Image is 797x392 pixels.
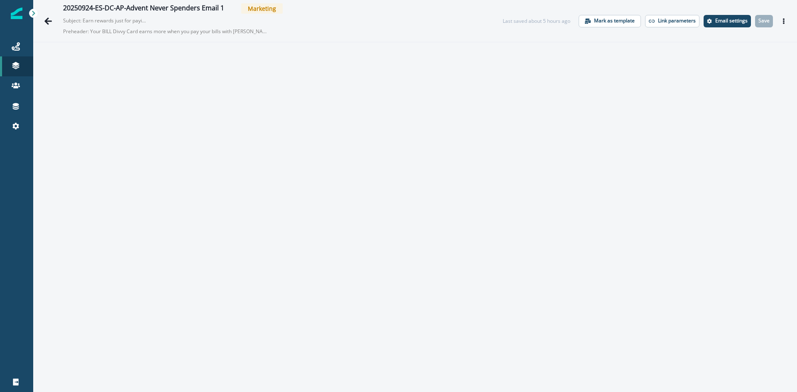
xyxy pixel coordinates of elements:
[755,15,773,27] button: Save
[658,18,696,24] p: Link parameters
[11,7,22,19] img: Inflection
[63,14,146,24] p: Subject: Earn rewards just for paying your bills
[758,18,770,24] p: Save
[594,18,635,24] p: Mark as template
[241,3,283,14] span: Marketing
[579,15,641,27] button: Mark as template
[777,15,790,27] button: Actions
[715,18,748,24] p: Email settings
[704,15,751,27] button: Settings
[645,15,699,27] button: Link parameters
[63,4,224,13] div: 20250924-ES-DC-AP-Advent Never Spenders Email 1
[40,13,56,29] button: Go back
[503,17,570,25] div: Last saved about 5 hours ago
[63,24,271,39] p: Preheader: Your BILL Divvy Card earns more when you pay your bills with [PERSON_NAME]. All while ...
